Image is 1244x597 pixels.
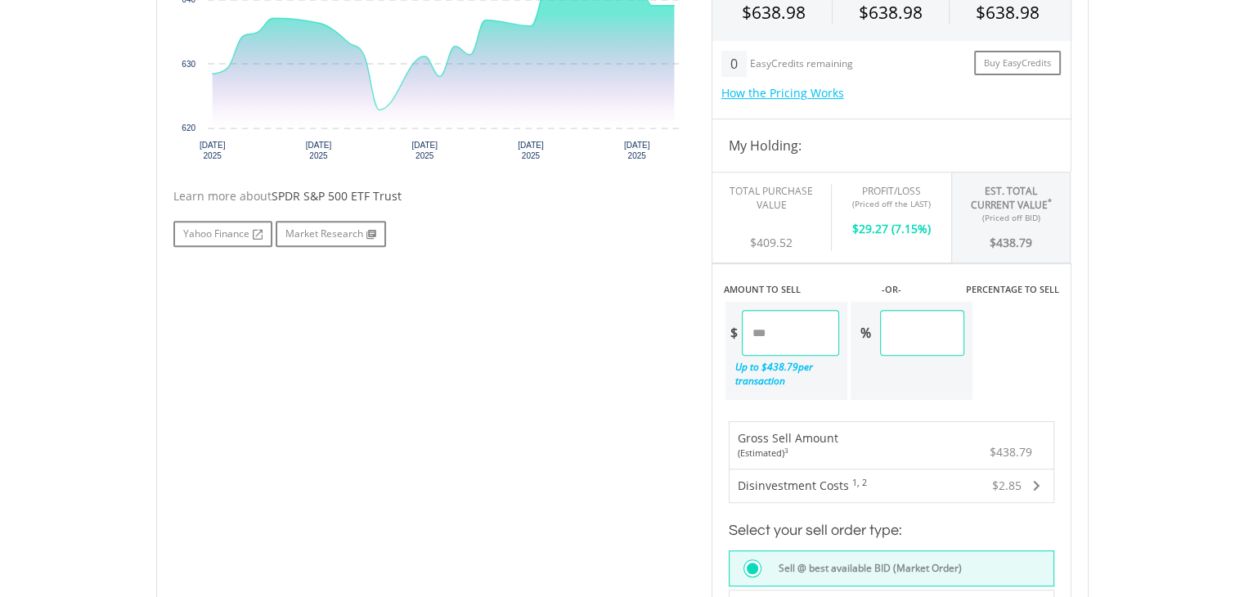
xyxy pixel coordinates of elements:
[729,519,1054,542] h3: Select your sell order type:
[729,136,1054,155] h4: My Holding:
[725,184,819,212] div: Total Purchase Value
[769,559,962,577] label: Sell @ best available BID (Market Order)
[851,310,880,356] div: %
[844,198,939,209] div: (Priced off the LAST)
[725,310,742,356] div: $
[881,283,900,296] label: -OR-
[738,430,838,460] div: Gross Sell Amount
[784,446,788,455] sup: 3
[623,141,649,160] text: [DATE] 2025
[721,85,844,101] a: How the Pricing Works
[173,188,687,204] div: Learn more about
[411,141,438,160] text: [DATE] 2025
[844,209,939,237] div: $
[742,1,806,24] span: $638.98
[182,60,195,69] text: 630
[750,235,793,250] span: $409.52
[750,58,853,72] div: EasyCredits remaining
[276,221,386,247] a: Market Research
[173,221,272,247] a: Yahoo Finance
[738,478,849,493] span: Disinvestment Costs
[518,141,544,160] text: [DATE] 2025
[721,51,747,77] div: 0
[724,283,801,296] label: AMOUNT TO SELL
[305,141,331,160] text: [DATE] 2025
[859,1,923,24] span: $638.98
[199,141,225,160] text: [DATE] 2025
[182,123,195,132] text: 620
[852,477,867,488] sup: 1, 2
[974,51,1061,76] a: Buy EasyCredits
[725,356,839,392] div: Up to $ per transaction
[964,184,1058,212] div: Est. Total Current Value
[992,478,1022,493] span: $2.85
[976,1,1040,24] span: $638.98
[965,283,1058,296] label: PERCENTAGE TO SELL
[767,360,798,374] span: 438.79
[844,184,939,198] div: Profit/Loss
[859,221,931,236] span: 29.27 (7.15%)
[964,223,1058,251] div: $
[990,444,1032,460] span: $438.79
[964,212,1058,223] div: (Priced off BID)
[738,447,838,460] div: (Estimated)
[272,188,402,204] span: SPDR S&P 500 ETF Trust
[996,235,1032,250] span: 438.79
